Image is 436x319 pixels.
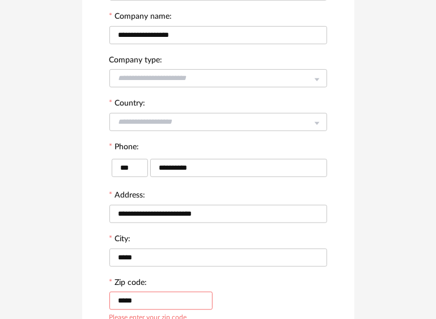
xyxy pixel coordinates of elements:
label: Country: [109,99,146,110]
label: Phone: [109,143,139,153]
label: Zip code: [109,279,147,289]
label: Company name: [109,12,172,23]
label: Company type: [109,56,163,66]
label: Address: [109,191,146,202]
label: City: [109,235,131,245]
